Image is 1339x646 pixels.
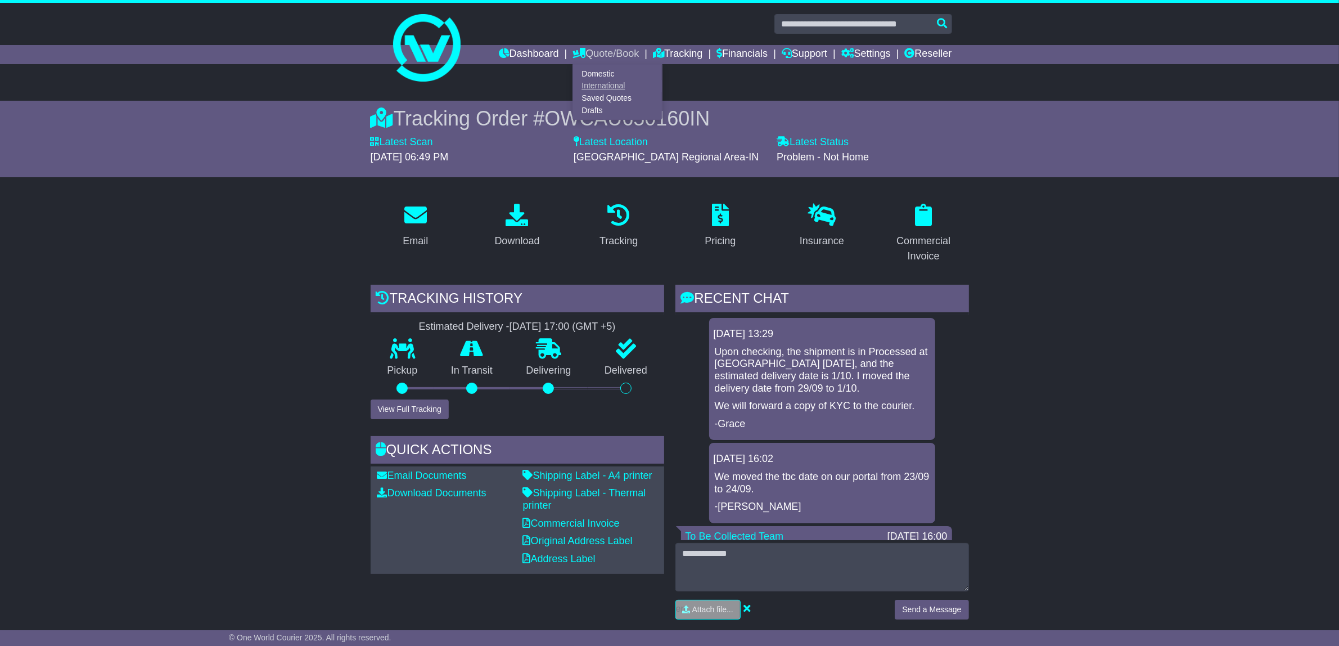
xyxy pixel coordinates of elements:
[572,45,639,64] a: Quote/Book
[371,151,449,163] span: [DATE] 06:49 PM
[371,136,433,149] label: Latest Scan
[229,633,391,642] span: © One World Courier 2025. All rights reserved.
[588,365,664,377] p: Delivered
[705,234,736,249] div: Pricing
[716,45,768,64] a: Financials
[572,64,662,120] div: Quote/Book
[523,518,620,529] a: Commercial Invoice
[592,200,645,253] a: Tracking
[574,136,648,149] label: Latest Location
[403,234,428,249] div: Email
[686,531,784,542] a: To Be Collected Team
[573,92,662,105] a: Saved Quotes
[371,400,449,419] button: View Full Tracking
[777,151,869,163] span: Problem - Not Home
[599,234,638,249] div: Tracking
[371,285,664,315] div: Tracking history
[886,234,962,264] div: Commercial Invoice
[697,200,743,253] a: Pricing
[792,200,851,253] a: Insurance
[523,535,633,546] a: Original Address Label
[782,45,827,64] a: Support
[487,200,547,253] a: Download
[523,470,652,481] a: Shipping Label - A4 printer
[777,136,849,149] label: Latest Status
[841,45,891,64] a: Settings
[573,80,662,92] a: International
[675,285,969,315] div: RECENT CHAT
[715,501,930,513] p: -[PERSON_NAME]
[895,600,968,620] button: Send a Message
[371,106,969,131] div: Tracking Order #
[878,200,969,268] a: Commercial Invoice
[371,321,664,333] div: Estimated Delivery -
[371,365,435,377] p: Pickup
[510,321,616,333] div: [DATE] 17:00 (GMT +5)
[800,234,844,249] div: Insurance
[377,487,486,499] a: Download Documents
[714,453,931,465] div: [DATE] 16:02
[574,151,759,163] span: [GEOGRAPHIC_DATA] Regional Area-IN
[544,107,710,130] span: OWCAU650160IN
[715,400,930,412] p: We will forward a copy of KYC to the courier.
[395,200,435,253] a: Email
[715,346,930,394] p: Upon checking, the shipment is in Processed at [GEOGRAPHIC_DATA] [DATE], and the estimated delive...
[715,418,930,430] p: -Grace
[887,531,948,543] div: [DATE] 16:00
[510,365,588,377] p: Delivering
[573,104,662,116] a: Drafts
[523,553,596,564] a: Address Label
[904,45,952,64] a: Reseller
[371,436,664,466] div: Quick Actions
[523,487,646,511] a: Shipping Label - Thermal printer
[434,365,510,377] p: In Transit
[499,45,559,64] a: Dashboard
[573,68,662,80] a: Domestic
[653,45,702,64] a: Tracking
[494,234,539,249] div: Download
[714,328,931,340] div: [DATE] 13:29
[715,471,930,495] p: We moved the tbc date on our portal from 23/09 to 24/09.
[377,470,467,481] a: Email Documents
